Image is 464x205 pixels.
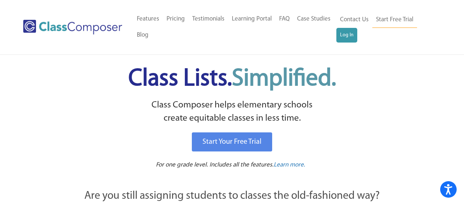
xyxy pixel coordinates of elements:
a: Case Studies [293,11,334,27]
a: Features [133,11,163,27]
p: Class Composer helps elementary schools create equitable classes in less time. [44,99,420,125]
a: Blog [133,27,152,43]
span: Simplified. [232,67,336,91]
a: Learning Portal [228,11,275,27]
a: Testimonials [189,11,228,27]
img: Class Composer [23,20,122,34]
p: Are you still assigning students to classes the old-fashioned way? [45,188,419,204]
span: Start Your Free Trial [202,138,262,146]
a: Contact Us [336,12,372,28]
nav: Header Menu [133,11,336,43]
span: Learn more. [274,162,305,168]
a: Log In [336,28,357,43]
a: FAQ [275,11,293,27]
span: Class Lists. [128,67,336,91]
a: Start Your Free Trial [192,132,272,151]
nav: Header Menu [336,12,435,43]
span: For one grade level. Includes all the features. [156,162,274,168]
a: Learn more. [274,161,305,170]
a: Start Free Trial [372,12,417,28]
a: Pricing [163,11,189,27]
